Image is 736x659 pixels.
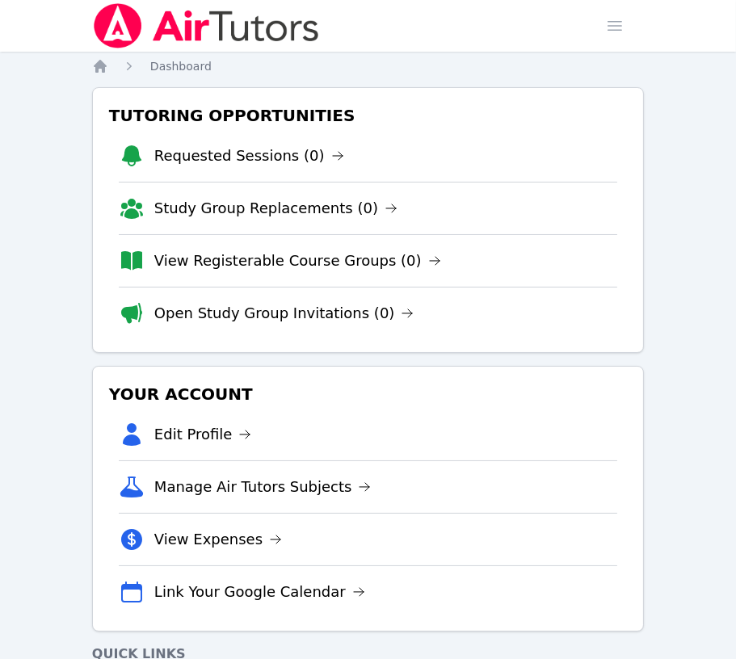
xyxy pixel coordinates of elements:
a: Link Your Google Calendar [154,581,365,603]
a: Manage Air Tutors Subjects [154,476,372,498]
a: View Expenses [154,528,282,551]
img: Air Tutors [92,3,321,48]
h3: Your Account [106,380,630,409]
a: Edit Profile [154,423,252,446]
h3: Tutoring Opportunities [106,101,630,130]
a: Open Study Group Invitations (0) [154,302,414,325]
nav: Breadcrumb [92,58,644,74]
a: View Registerable Course Groups (0) [154,250,441,272]
a: Study Group Replacements (0) [154,197,397,220]
a: Dashboard [150,58,212,74]
a: Requested Sessions (0) [154,145,344,167]
span: Dashboard [150,60,212,73]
